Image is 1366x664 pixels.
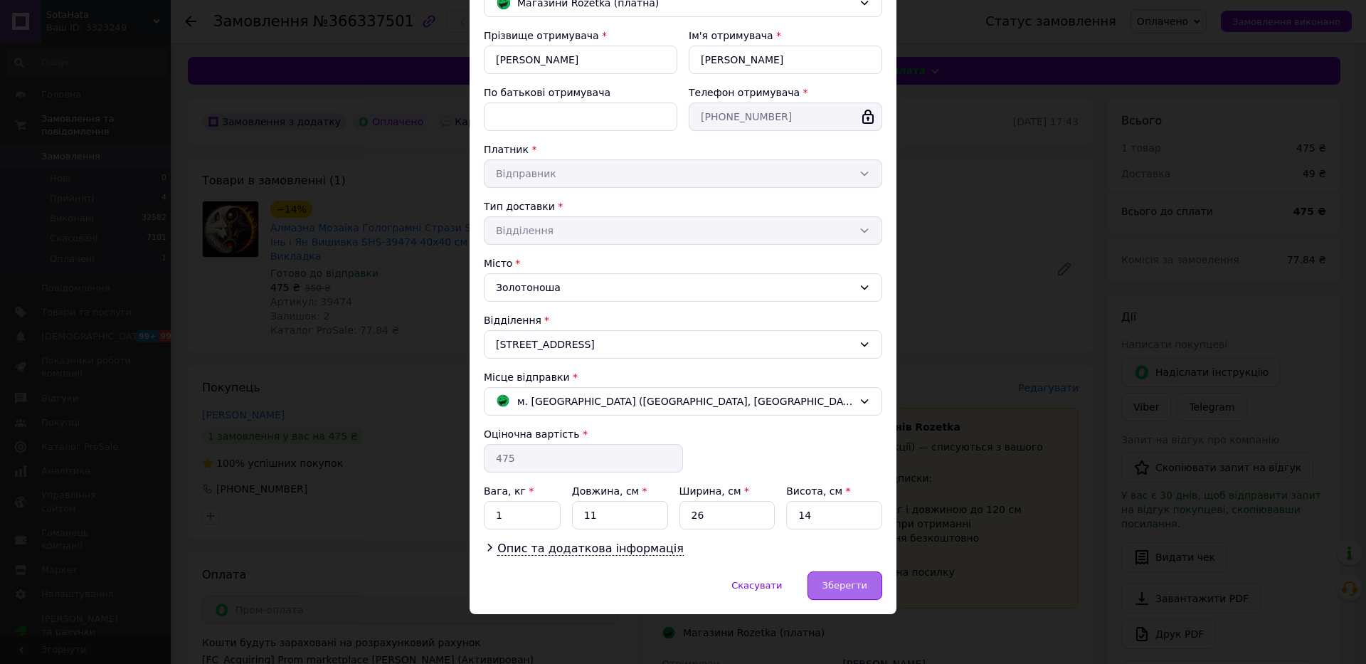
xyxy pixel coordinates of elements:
[484,313,882,327] div: Відділення
[484,428,579,440] label: Оціночна вартість
[689,102,882,131] input: +380
[484,273,882,302] div: Золотоноша
[689,87,800,98] label: Телефон отримувача
[484,30,599,41] label: Прізвище отримувача
[484,256,882,270] div: Місто
[572,485,647,497] label: Довжина, см
[484,142,882,157] div: Платник
[786,485,850,497] label: Висота, см
[731,580,782,591] span: Скасувати
[517,394,853,409] span: м. [GEOGRAPHIC_DATA] ([GEOGRAPHIC_DATA], [GEOGRAPHIC_DATA].); Соборний просп., 222
[484,370,882,384] div: Місце відправки
[484,199,882,214] div: Тип доставки
[484,485,534,497] label: Вага, кг
[484,330,882,359] div: [STREET_ADDRESS]
[822,580,867,591] span: Зберегти
[689,30,773,41] label: Ім'я отримувача
[679,485,749,497] label: Ширина, см
[497,542,684,556] span: Опис та додаткова інформація
[484,87,610,98] label: По батькові отримувача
